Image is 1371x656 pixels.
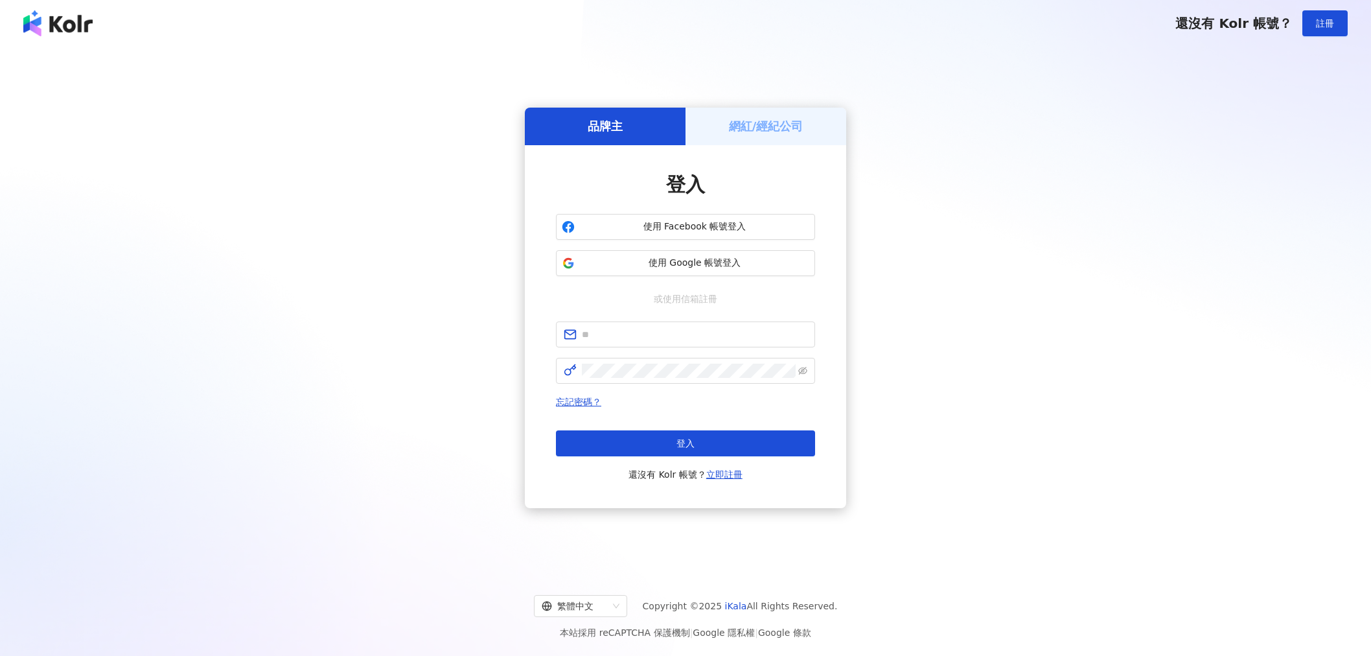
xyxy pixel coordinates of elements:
[706,469,743,480] a: 立即註冊
[580,220,809,233] span: 使用 Facebook 帳號登入
[755,627,758,638] span: |
[758,627,811,638] a: Google 條款
[666,173,705,196] span: 登入
[1302,10,1348,36] button: 註冊
[1175,16,1292,31] span: 還沒有 Kolr 帳號？
[556,397,601,407] a: 忘記密碼？
[798,366,807,375] span: eye-invisible
[560,625,811,640] span: 本站採用 reCAPTCHA 保護機制
[693,627,755,638] a: Google 隱私權
[580,257,809,270] span: 使用 Google 帳號登入
[542,596,608,616] div: 繁體中文
[690,627,693,638] span: |
[643,598,838,614] span: Copyright © 2025 All Rights Reserved.
[645,292,726,306] span: 或使用信箱註冊
[588,118,623,134] h5: 品牌主
[556,430,815,456] button: 登入
[729,118,803,134] h5: 網紅/經紀公司
[23,10,93,36] img: logo
[676,438,695,449] span: 登入
[556,250,815,276] button: 使用 Google 帳號登入
[725,601,747,611] a: iKala
[628,467,743,482] span: 還沒有 Kolr 帳號？
[556,214,815,240] button: 使用 Facebook 帳號登入
[1316,18,1334,29] span: 註冊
